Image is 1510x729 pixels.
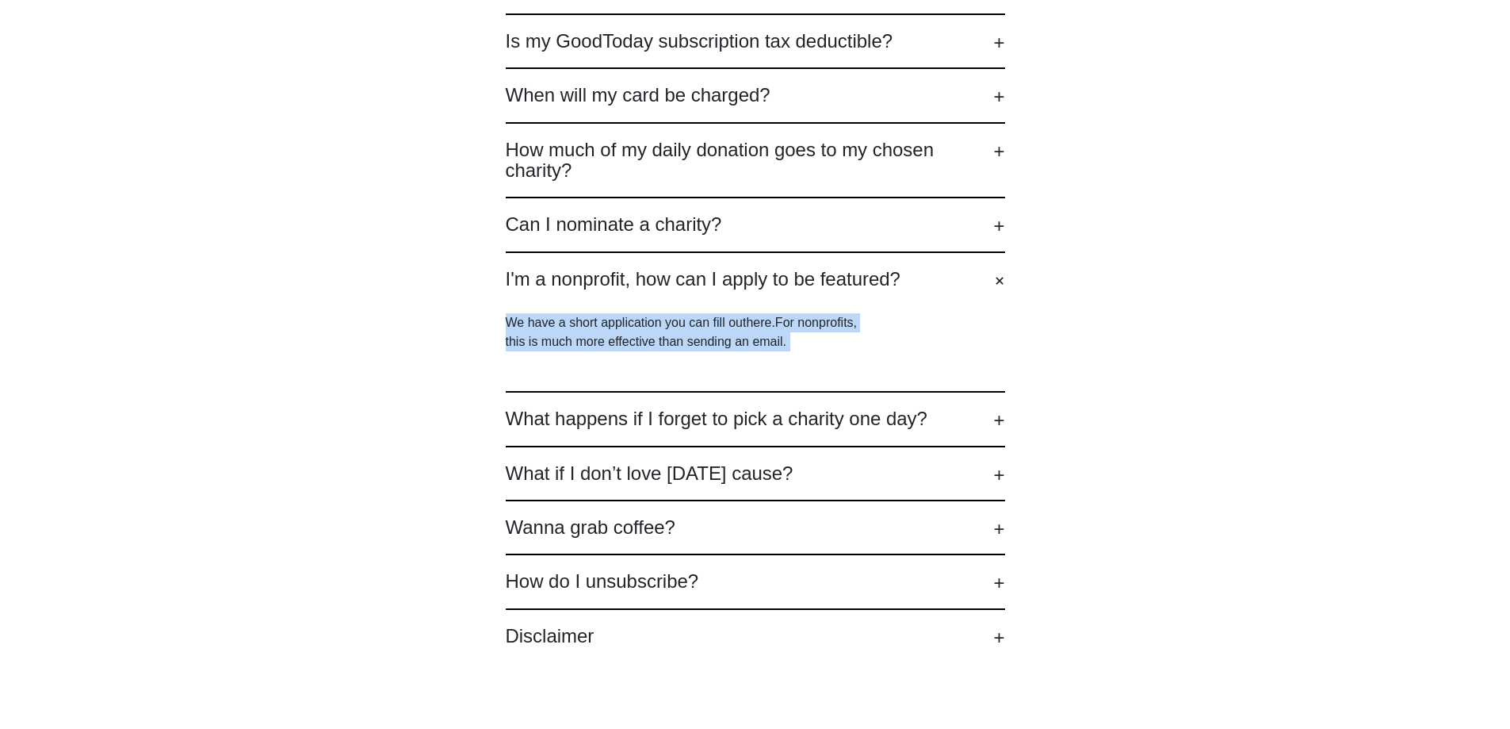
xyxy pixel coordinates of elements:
h2: When will my card be charged? [506,85,1005,106]
h2: Can I nominate a charity? [506,214,1005,235]
h2: What if I don’t love [DATE] cause? [506,463,1005,484]
h2: Disclaimer [506,626,1005,647]
a: here [746,316,771,329]
h2: How do I unsubscribe? [506,571,1005,592]
h2: Wanna grab coffee? [506,517,1005,538]
p: We have a short application you can fill out .For nonprofits, this is much more effective than se... [506,313,862,351]
h2: What happens if I forget to pick a charity one day? [506,409,1005,429]
h2: Is my GoodToday subscription tax deductible? [506,31,1005,52]
h2: How much of my daily donation goes to my chosen charity? [506,140,1005,182]
h2: I'm a nonprofit, how can I apply to be featured? [506,269,1005,290]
